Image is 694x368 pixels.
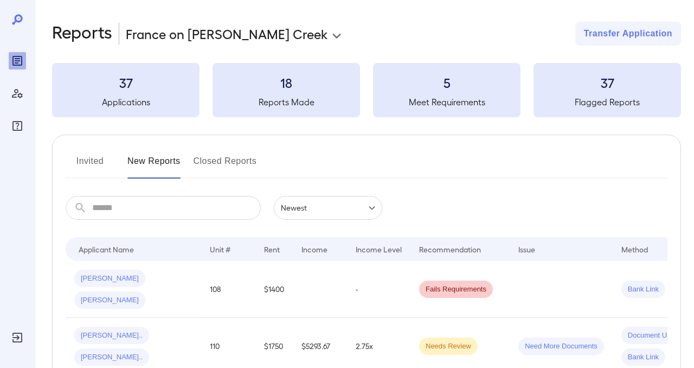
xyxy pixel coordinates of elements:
[194,153,257,179] button: Closed Reports
[356,243,402,256] div: Income Level
[575,22,681,46] button: Transfer Application
[274,196,382,220] div: Newest
[347,261,410,318] td: -
[518,243,536,256] div: Issue
[9,329,26,346] div: Log Out
[534,96,681,109] h5: Flagged Reports
[9,85,26,102] div: Manage Users
[255,261,293,318] td: $1400
[621,352,665,363] span: Bank Link
[419,284,493,295] span: Fails Requirements
[518,341,604,352] span: Need More Documents
[534,74,681,91] h3: 37
[74,274,145,284] span: [PERSON_NAME]
[373,96,520,109] h5: Meet Requirements
[264,243,281,256] div: Rent
[419,243,481,256] div: Recommendation
[621,331,691,341] span: Document Upload
[201,261,255,318] td: 108
[301,243,327,256] div: Income
[74,295,145,306] span: [PERSON_NAME]
[373,74,520,91] h3: 5
[9,117,26,135] div: FAQ
[621,284,665,295] span: Bank Link
[52,96,200,109] h5: Applications
[79,243,134,256] div: Applicant Name
[210,243,230,256] div: Unit #
[52,74,200,91] h3: 37
[213,74,360,91] h3: 18
[74,331,149,341] span: [PERSON_NAME]..
[66,153,114,179] button: Invited
[74,352,149,363] span: [PERSON_NAME]..
[9,52,26,69] div: Reports
[621,243,648,256] div: Method
[127,153,181,179] button: New Reports
[52,63,681,117] summary: 37Applications18Reports Made5Meet Requirements37Flagged Reports
[419,341,478,352] span: Needs Review
[126,25,327,42] p: France on [PERSON_NAME] Creek
[52,22,112,46] h2: Reports
[213,96,360,109] h5: Reports Made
